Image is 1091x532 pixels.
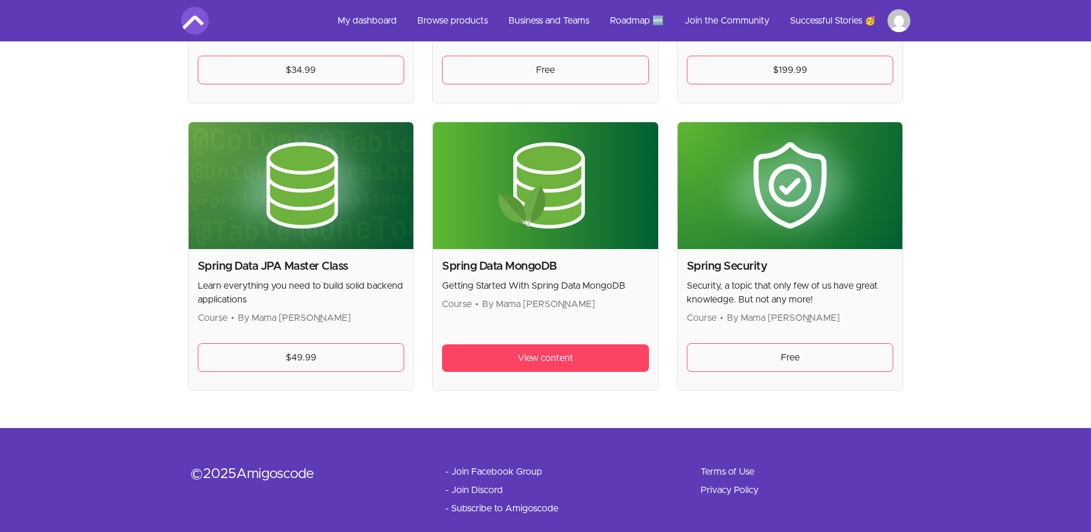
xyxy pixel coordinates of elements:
span: Course [442,300,472,309]
a: - Join Discord [445,483,503,497]
a: - Join Facebook Group [445,465,542,479]
a: $34.99 [198,56,405,84]
a: Roadmap 🆕 [601,7,673,34]
img: Product image for Spring Data MongoDB [433,122,658,249]
span: By Mama [PERSON_NAME] [727,313,840,323]
p: Getting Started With Spring Data MongoDB [442,279,649,293]
img: Profile image for Saad [887,9,910,32]
nav: Main [329,7,910,34]
a: View content [442,344,649,372]
a: Join the Community [675,7,779,34]
a: Business and Teams [499,7,599,34]
span: Course [687,313,717,323]
span: • [475,300,479,309]
a: - Subscribe to Amigoscode [445,502,558,515]
span: By Mama [PERSON_NAME] [238,313,351,323]
a: Successful Stories 🥳 [781,7,885,34]
a: My dashboard [329,7,406,34]
a: $49.99 [198,343,405,372]
p: Learn everything you need to build solid backend applications [198,279,405,306]
a: $199.99 [687,56,894,84]
a: Browse products [408,7,497,34]
a: Free [442,56,649,84]
img: Product image for Spring Security [678,122,903,249]
a: Privacy Policy [701,483,758,497]
a: Terms of Use [701,465,754,479]
span: • [231,313,234,323]
p: Security, a topic that only few of us have great knowledge. But not any more! [687,279,894,306]
h2: Spring Data JPA Master Class [198,258,405,274]
span: By Mama [PERSON_NAME] [482,300,595,309]
h2: Spring Security [687,258,894,274]
img: Amigoscode logo [181,7,209,34]
h2: Spring Data MongoDB [442,258,649,274]
span: • [720,313,724,323]
div: © 2025 Amigoscode [190,465,409,483]
a: Free [687,343,894,372]
img: Product image for Spring Data JPA Master Class [189,122,414,249]
span: Course [198,313,228,323]
span: View content [518,351,573,365]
